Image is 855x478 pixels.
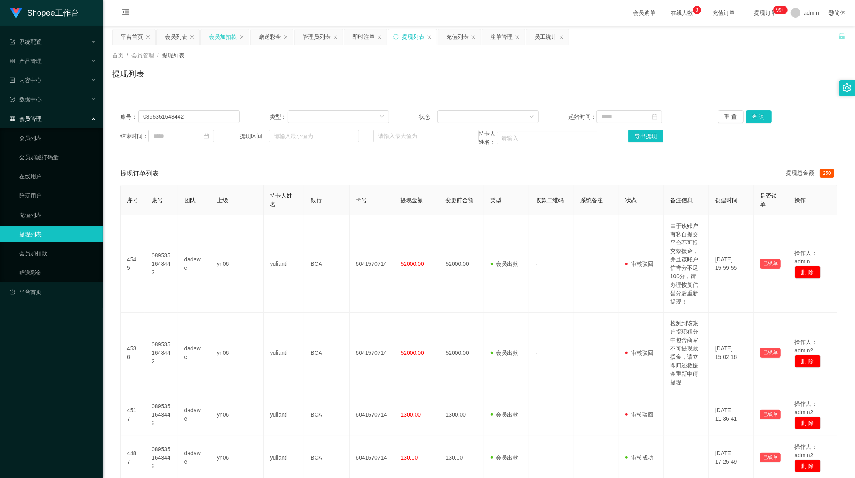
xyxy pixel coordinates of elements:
span: 账号 [152,197,163,203]
span: 操作人：admin [795,250,817,265]
td: yulianti [264,215,305,313]
div: 员工统计 [534,29,557,45]
button: 已锁单 [760,348,781,358]
span: 操作人：admin2 [795,339,817,354]
td: 52000.00 [439,215,484,313]
td: [DATE] 15:02:16 [709,313,754,393]
div: 平台首页 [121,29,143,45]
span: 会员出款 [491,350,519,356]
span: 类型： [270,113,288,121]
i: 图标: close [146,35,150,40]
span: 提现金额 [401,197,423,203]
span: / [127,52,128,59]
i: 图标: close [333,35,338,40]
span: 银行 [311,197,322,203]
i: 图标: close [471,35,476,40]
td: BCA [304,393,349,436]
span: 数据中心 [10,96,42,103]
span: 创建时间 [715,197,738,203]
div: 提现总金额： [786,169,837,178]
sup: 3 [693,6,701,14]
span: 充值订单 [708,10,739,16]
td: 0895351648442 [145,313,178,393]
i: 图标: check-circle-o [10,97,15,102]
a: 提现列表 [19,226,96,242]
span: 提现订单列表 [120,169,159,178]
a: 会员加减打码量 [19,149,96,165]
span: 产品管理 [10,58,42,64]
span: 持卡人姓名 [270,192,293,207]
td: 6041570714 [350,313,394,393]
td: 6041570714 [350,215,394,313]
td: dadawei [178,215,211,313]
button: 已锁单 [760,410,781,419]
input: 请输入最小值为 [269,130,359,142]
span: - [536,350,538,356]
div: 提现列表 [402,29,424,45]
span: 提现列表 [162,52,184,59]
span: 持卡人姓名： [479,130,497,146]
i: 图标: close [283,35,288,40]
div: 会员加扣款 [209,29,237,45]
span: 52000.00 [401,261,424,267]
a: 赠送彩金 [19,265,96,281]
span: 账号： [120,113,138,121]
i: 图标: sync [393,34,399,40]
span: 审核成功 [625,454,653,461]
td: yn06 [210,215,263,313]
td: 0895351648442 [145,393,178,436]
a: Shopee工作台 [10,9,79,16]
span: 会员出款 [491,261,519,267]
span: 审核驳回 [625,350,653,356]
span: 操作人：admin2 [795,401,817,415]
span: 类型 [491,197,502,203]
a: 在线用户 [19,168,96,184]
i: 图标: calendar [652,114,657,119]
i: 图标: setting [843,83,851,92]
td: yulianti [264,393,305,436]
i: 图标: close [239,35,244,40]
span: ~ [359,132,373,140]
img: logo.9652507e.png [10,8,22,19]
span: 上级 [217,197,228,203]
button: 已锁单 [760,453,781,462]
span: 团队 [184,197,196,203]
span: 审核驳回 [625,261,653,267]
span: 备注信息 [670,197,693,203]
i: 图标: close [190,35,194,40]
span: 内容中心 [10,77,42,83]
i: 图标: close [377,35,382,40]
input: 请输入 [497,132,598,144]
button: 重 置 [718,110,744,123]
span: 130.00 [401,454,418,461]
td: 检测到该账户提现积分中包含商家不可提现救援金，请立即归还救援金重新申请提现 [664,313,709,393]
a: 会员列表 [19,130,96,146]
p: 3 [696,6,699,14]
i: 图标: close [559,35,564,40]
div: 即时注单 [352,29,375,45]
div: 赠送彩金 [259,29,281,45]
i: 图标: table [10,116,15,122]
i: 图标: close [515,35,520,40]
td: BCA [304,313,349,393]
i: 图标: appstore-o [10,58,15,64]
div: 充值列表 [446,29,469,45]
span: 收款二维码 [536,197,564,203]
td: 52000.00 [439,313,484,393]
button: 已锁单 [760,259,781,269]
td: 由于该账户有私自提交平台不可提交救援金，并且该账户信誉分不足100分，请办理恢复信誉分后重新提现！ [664,215,709,313]
span: 250 [820,169,834,178]
td: [DATE] 11:36:41 [709,393,754,436]
td: yn06 [210,313,263,393]
td: BCA [304,215,349,313]
span: - [536,411,538,418]
span: - [536,454,538,461]
button: 删 除 [795,355,821,368]
button: 删 除 [795,417,821,429]
span: 会员出款 [491,454,519,461]
td: 4545 [121,215,145,313]
button: 查 询 [746,110,772,123]
span: 操作 [795,197,806,203]
span: - [536,261,538,267]
span: 审核驳回 [625,411,653,418]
